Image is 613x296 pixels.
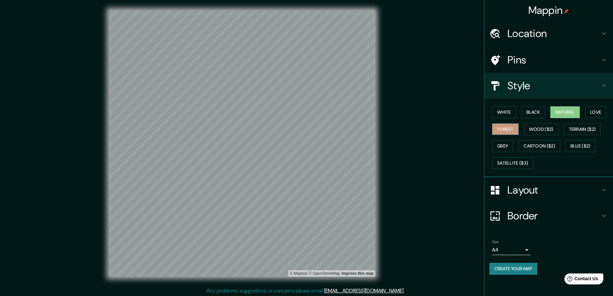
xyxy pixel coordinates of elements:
button: Wood ($2) [524,123,559,135]
p: Any problems, suggestions, or concerns please email . [207,287,404,295]
label: Size [492,239,499,245]
button: Grey [492,140,513,152]
h4: Layout [507,184,600,196]
button: Terrain ($2) [564,123,601,135]
canvas: Map [109,10,375,277]
button: Blue ($2) [565,140,596,152]
h4: Border [507,209,600,222]
button: Black [521,106,545,118]
div: A4 [492,245,531,255]
div: Style [484,73,613,99]
div: Layout [484,177,613,203]
button: Love [585,106,606,118]
button: Forest [492,123,519,135]
h4: Mappin [528,4,569,17]
iframe: Help widget launcher [556,271,606,289]
h4: Location [507,27,600,40]
div: . [404,287,405,295]
button: White [492,106,516,118]
div: Location [484,21,613,46]
h4: Style [507,79,600,92]
img: pin-icon.png [564,9,569,14]
div: Border [484,203,613,229]
a: OpenStreetMap [309,271,340,276]
h4: Pins [507,53,600,66]
a: Map feedback [342,271,374,276]
button: Cartoon ($2) [518,140,560,152]
a: [EMAIL_ADDRESS][DOMAIN_NAME] [324,287,404,294]
div: Pins [484,47,613,73]
div: . [405,287,407,295]
button: Satellite ($3) [492,157,533,169]
a: Mapbox [290,271,308,276]
button: Create your map [489,263,537,275]
button: Natural [550,106,580,118]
